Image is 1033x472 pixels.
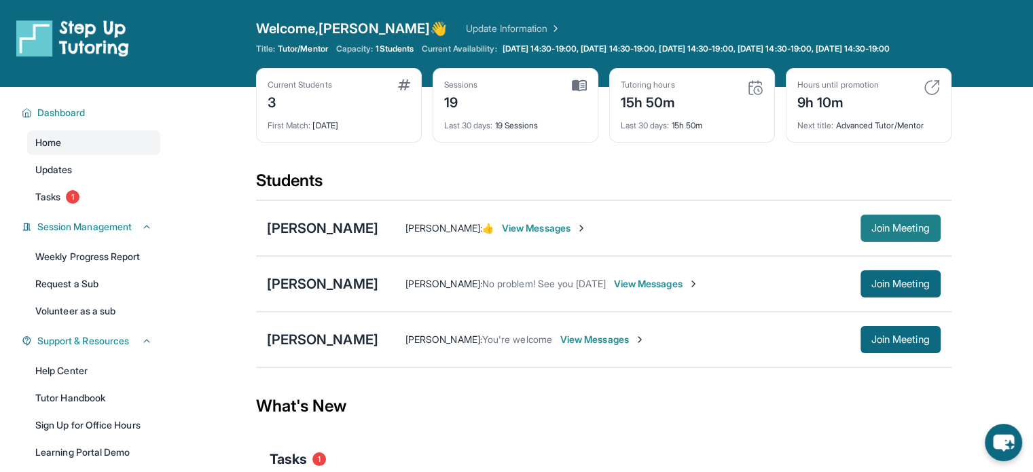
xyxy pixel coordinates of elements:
span: Home [35,136,61,149]
span: Join Meeting [871,280,930,288]
span: Session Management [37,220,132,234]
a: Learning Portal Demo [27,440,160,465]
a: Volunteer as a sub [27,299,160,323]
button: Support & Resources [32,334,152,348]
span: Current Availability: [422,43,496,54]
img: Chevron-Right [688,278,699,289]
a: Request a Sub [27,272,160,296]
span: 👍 [482,222,494,234]
div: Hours until promotion [797,79,879,90]
img: logo [16,19,129,57]
a: [DATE] 14:30-19:00, [DATE] 14:30-19:00, [DATE] 14:30-19:00, [DATE] 14:30-19:00, [DATE] 14:30-19:00 [500,43,893,54]
span: 1 [66,190,79,204]
span: [PERSON_NAME] : [405,278,482,289]
a: Help Center [27,359,160,383]
span: Support & Resources [37,334,129,348]
span: [PERSON_NAME] : [405,222,482,234]
img: card [747,79,763,96]
span: View Messages [502,221,587,235]
span: [DATE] 14:30-19:00, [DATE] 14:30-19:00, [DATE] 14:30-19:00, [DATE] 14:30-19:00, [DATE] 14:30-19:00 [503,43,890,54]
div: [DATE] [268,112,410,131]
span: Capacity: [336,43,374,54]
div: [PERSON_NAME] [267,330,378,349]
button: Join Meeting [860,215,941,242]
a: Updates [27,158,160,182]
div: Students [256,170,952,200]
span: Tutor/Mentor [278,43,328,54]
a: Sign Up for Office Hours [27,413,160,437]
div: [PERSON_NAME] [267,274,378,293]
span: Dashboard [37,106,86,120]
span: View Messages [614,277,699,291]
button: Join Meeting [860,326,941,353]
img: Chevron-Right [576,223,587,234]
a: Update Information [466,22,561,35]
a: Weekly Progress Report [27,244,160,269]
a: Tasks1 [27,185,160,209]
span: 1 [312,452,326,466]
button: Join Meeting [860,270,941,297]
img: card [398,79,410,90]
span: No problem! See you [DATE] [482,278,606,289]
img: Chevron Right [547,22,561,35]
span: You're welcome [482,333,552,345]
span: Last 30 days : [444,120,493,130]
div: Sessions [444,79,478,90]
div: [PERSON_NAME] [267,219,378,238]
span: Updates [35,163,73,177]
a: Tutor Handbook [27,386,160,410]
div: Current Students [268,79,332,90]
div: Advanced Tutor/Mentor [797,112,940,131]
span: Tasks [270,450,307,469]
span: Welcome, [PERSON_NAME] 👋 [256,19,448,38]
button: Dashboard [32,106,152,120]
div: 9h 10m [797,90,879,112]
div: 15h 50m [621,112,763,131]
span: [PERSON_NAME] : [405,333,482,345]
button: chat-button [985,424,1022,461]
span: First Match : [268,120,311,130]
div: Tutoring hours [621,79,676,90]
span: Next title : [797,120,834,130]
div: 15h 50m [621,90,676,112]
img: Chevron-Right [634,334,645,345]
div: 19 [444,90,478,112]
div: What's New [256,376,952,436]
span: Join Meeting [871,335,930,344]
a: Home [27,130,160,155]
span: Last 30 days : [621,120,670,130]
img: card [572,79,587,92]
span: Title: [256,43,275,54]
button: Session Management [32,220,152,234]
img: card [924,79,940,96]
span: View Messages [560,333,645,346]
div: 3 [268,90,332,112]
span: Tasks [35,190,60,204]
div: 19 Sessions [444,112,587,131]
span: Join Meeting [871,224,930,232]
span: 1 Students [376,43,414,54]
